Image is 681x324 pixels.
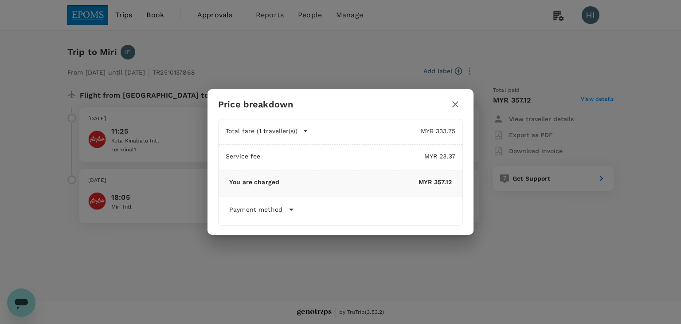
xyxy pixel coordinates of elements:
p: MYR 333.75 [308,126,455,135]
p: Payment method [229,205,282,214]
button: Total fare (1 traveller(s)) [226,126,308,135]
p: Total fare (1 traveller(s)) [226,126,297,135]
p: Service fee [226,152,261,161]
p: MYR 357.12 [279,178,452,186]
p: MYR 23.37 [261,152,455,161]
p: You are charged [229,178,279,186]
h6: Price breakdown [218,97,293,111]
